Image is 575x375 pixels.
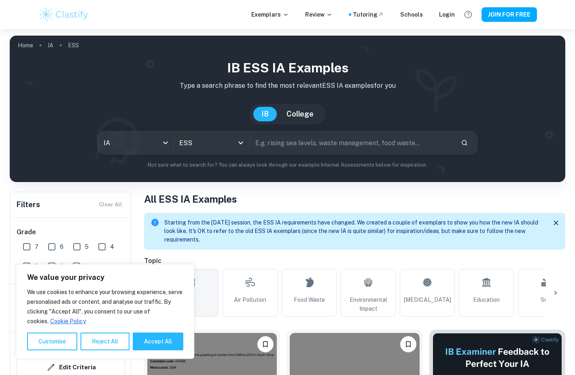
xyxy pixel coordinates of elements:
[27,273,183,282] p: We value your privacy
[400,336,416,352] button: Please log in to bookmark exemplars
[17,199,40,210] h6: Filters
[144,256,565,266] h6: Topic
[60,262,63,271] span: 2
[250,131,454,154] input: E.g. rising sea levels, waste management, food waste...
[461,8,475,21] button: Help and Feedback
[144,192,565,206] h1: All ESS IA Examples
[458,136,471,150] button: Search
[17,227,125,237] h6: Grade
[38,6,90,23] img: Clastify logo
[278,107,322,121] button: College
[27,333,77,350] button: Customise
[482,7,537,22] button: JOIN FOR FREE
[10,36,565,182] img: profile cover
[404,295,451,304] span: [MEDICAL_DATA]
[400,10,423,19] a: Schools
[68,41,79,50] p: ESS
[81,333,129,350] button: Reject All
[60,242,64,251] span: 6
[16,58,559,78] h1: IB ESS IA examples
[85,242,89,251] span: 5
[110,242,114,251] span: 4
[234,295,266,304] span: Air Pollution
[16,161,559,169] p: Not sure what to search for? You can always look through our example Internal Assessments below f...
[164,218,543,244] p: Starting from the [DATE] session, the ESS IA requirements have changed. We created a couple of ex...
[85,262,87,271] span: 1
[253,107,277,121] button: IB
[16,81,559,91] p: Type a search phrase to find the most relevant ESS IA examples for you
[16,264,194,359] div: We value your privacy
[35,242,38,251] span: 7
[27,287,183,326] p: We use cookies to enhance your browsing experience, serve personalised ads or content, and analys...
[48,40,53,51] a: IA
[257,336,274,352] button: Please log in to bookmark exemplars
[353,10,384,19] a: Tutoring
[35,262,38,271] span: 3
[50,318,86,325] a: Cookie Policy
[294,295,325,304] span: Food Waste
[18,40,33,51] a: Home
[541,295,550,304] span: Soil
[473,295,500,304] span: Education
[133,333,183,350] button: Accept All
[98,131,173,154] div: IA
[439,10,455,19] a: Login
[251,10,289,19] p: Exemplars
[235,137,246,148] button: Open
[344,295,392,313] span: Environmental Impact
[305,10,333,19] p: Review
[550,217,562,229] button: Close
